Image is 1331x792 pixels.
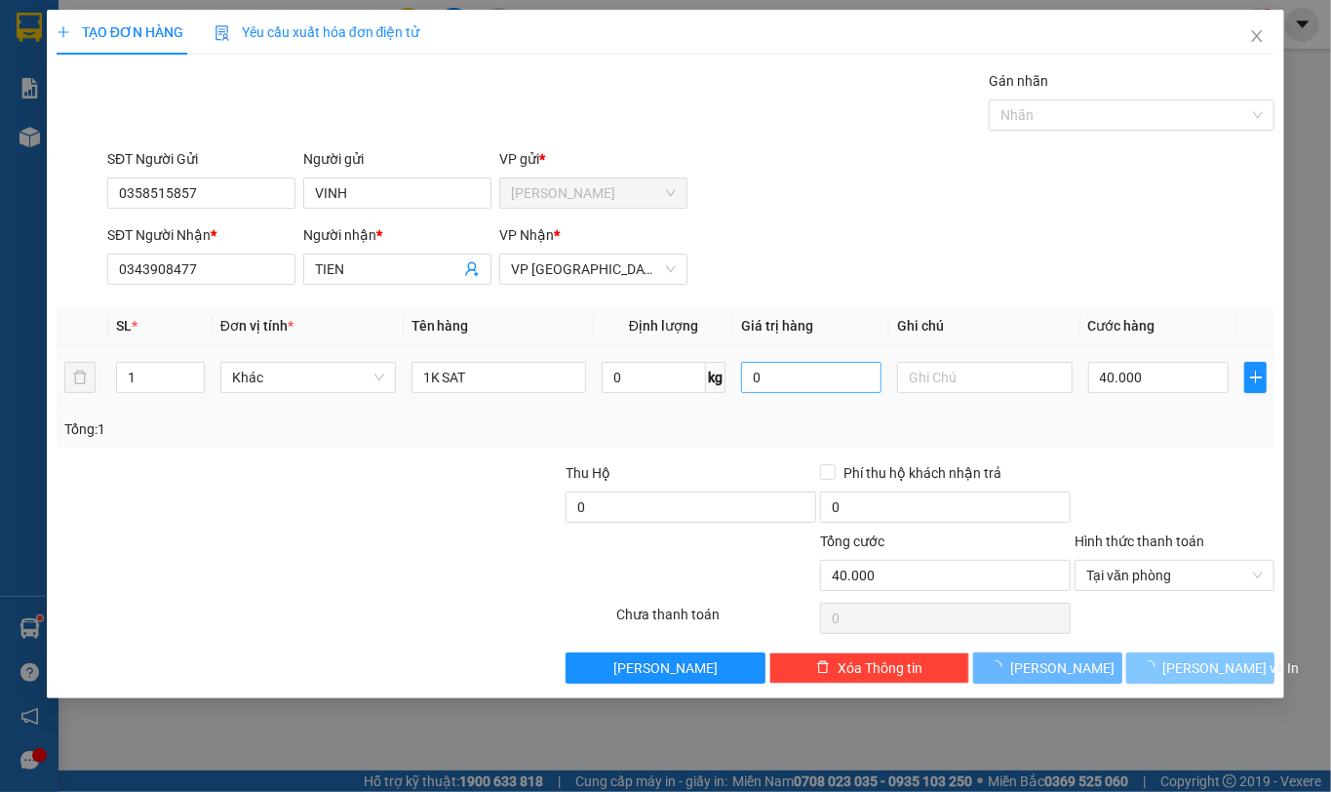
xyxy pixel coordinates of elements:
[186,17,343,40] div: Cây Xăng
[303,148,491,170] div: Người gửi
[511,255,676,284] span: VP Sài Gòn
[1086,561,1263,590] span: Tại văn phòng
[820,534,884,549] span: Tổng cước
[706,362,725,393] span: kg
[816,660,830,676] span: delete
[889,307,1080,345] th: Ghi chú
[499,148,687,170] div: VP gửi
[769,653,969,684] button: deleteXóa Thông tin
[183,123,345,171] div: 15.000
[186,19,233,39] span: Nhận:
[1088,318,1155,334] span: Cước hàng
[499,227,554,243] span: VP Nhận
[215,25,230,41] img: icon
[989,660,1010,674] span: loading
[1142,660,1163,674] span: loading
[741,318,813,334] span: Giá trị hàng
[1126,653,1275,684] button: [PERSON_NAME] và In
[741,362,881,393] input: 0
[1163,657,1300,679] span: [PERSON_NAME] và In
[838,657,922,679] span: Xóa Thông tin
[215,24,420,40] span: Yêu cầu xuất hóa đơn điện tử
[629,318,698,334] span: Định lượng
[107,148,295,170] div: SĐT Người Gửi
[1230,10,1284,64] button: Close
[511,178,676,208] span: Vĩnh Kim
[232,363,384,392] span: Khác
[836,462,1009,484] span: Phí thu hộ khách nhận trả
[613,657,718,679] span: [PERSON_NAME]
[1010,657,1115,679] span: [PERSON_NAME]
[17,17,173,60] div: [PERSON_NAME]
[614,604,818,638] div: Chưa thanh toán
[17,17,47,37] span: Gửi:
[220,318,294,334] span: Đơn vị tính
[57,25,70,39] span: plus
[183,123,226,169] span: Chưa cước :
[566,465,610,481] span: Thu Hộ
[566,653,765,684] button: [PERSON_NAME]
[303,224,491,246] div: Người nhận
[1249,28,1265,44] span: close
[186,40,343,63] div: KHANH
[1075,534,1204,549] label: Hình thức thanh toán
[973,653,1122,684] button: [PERSON_NAME]
[116,318,132,334] span: SL
[186,63,343,91] div: 0901044345
[64,418,516,440] div: Tổng: 1
[464,261,480,277] span: user-add
[57,24,183,40] span: TẠO ĐƠN HÀNG
[989,73,1048,89] label: Gán nhãn
[897,362,1073,393] input: Ghi Chú
[17,84,173,111] div: 0326853624
[411,318,469,334] span: Tên hàng
[64,362,96,393] button: delete
[17,60,173,84] div: NHA KHOA VK
[1245,370,1266,385] span: plus
[411,362,587,393] input: VD: Bàn, Ghế
[1244,362,1267,393] button: plus
[107,224,295,246] div: SĐT Người Nhận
